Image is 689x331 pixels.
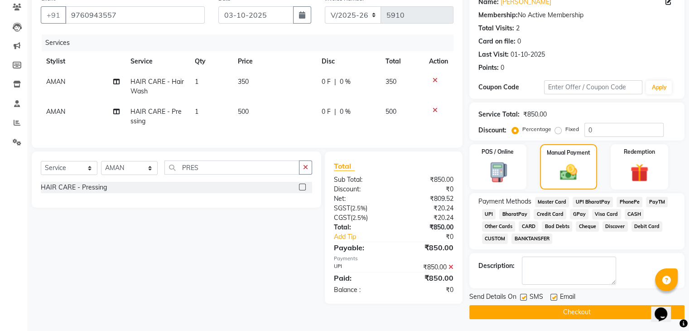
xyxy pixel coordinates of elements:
div: Total Visits: [478,24,514,33]
label: Fixed [565,125,579,133]
div: ( ) [327,213,394,223]
div: ₹850.00 [394,175,460,185]
span: CARD [519,221,538,232]
div: Sub Total: [327,175,394,185]
span: CGST [334,214,351,222]
div: ₹20.24 [394,204,460,213]
th: Stylist [41,51,125,72]
span: AMAN [46,107,65,116]
span: Credit Card [534,209,566,219]
span: 0 % [340,107,351,117]
span: Master Card [535,197,569,207]
span: 2.5% [352,204,366,212]
div: ₹850.00 [394,273,460,283]
div: ₹20.24 [394,213,460,223]
div: ( ) [327,204,394,213]
div: Balance : [327,285,394,295]
span: Total [334,161,355,171]
div: Net: [327,194,394,204]
div: ₹850.00 [394,263,460,272]
th: Price [232,51,316,72]
label: Redemption [624,148,655,156]
span: GPay [570,209,588,219]
div: ₹850.00 [394,242,460,253]
button: Checkout [469,305,684,319]
div: ₹850.00 [394,223,460,232]
div: UPI [327,263,394,272]
span: Payment Methods [478,197,531,206]
span: 0 F [322,77,331,87]
div: 0 [501,63,504,73]
div: ₹809.52 [394,194,460,204]
div: Card on file: [478,37,516,46]
img: _gift.svg [625,161,654,184]
div: Discount: [327,185,394,194]
div: No Active Membership [478,10,675,20]
span: Send Details On [469,292,516,303]
span: UPI BharatPay [573,197,613,207]
div: ₹850.00 [523,110,547,119]
button: Apply [646,81,672,94]
span: PayTM [646,197,668,207]
span: 350 [238,78,249,86]
input: Search by Name/Mobile/Email/Code [65,6,205,24]
th: Qty [189,51,232,72]
th: Service [125,51,189,72]
div: ₹0 [405,232,460,242]
span: SMS [530,292,543,303]
span: Discover [602,221,628,232]
div: 0 [517,37,521,46]
span: 500 [238,107,249,116]
div: Payable: [327,242,394,253]
span: BharatPay [499,209,530,219]
button: +91 [41,6,66,24]
span: 0 % [340,77,351,87]
span: BANKTANSFER [511,234,552,244]
th: Total [380,51,424,72]
span: Bad Debts [542,221,572,232]
span: 1 [195,107,198,116]
div: Coupon Code [478,83,544,92]
div: Service Total: [478,110,520,119]
span: AMAN [46,78,65,86]
div: ₹0 [394,285,460,295]
iframe: chat widget [651,295,680,322]
span: UPI [482,209,496,219]
span: 500 [385,107,396,116]
span: Email [560,292,575,303]
div: Paid: [327,273,394,283]
div: Membership: [478,10,518,20]
div: Services [42,34,460,51]
a: Add Tip [327,232,405,242]
div: 01-10-2025 [511,50,545,59]
span: 350 [385,78,396,86]
label: Percentage [522,125,551,133]
div: Description: [478,261,515,271]
span: 0 F [322,107,331,117]
input: Enter Offer / Coupon Code [544,80,643,94]
span: PhonePe [617,197,642,207]
div: Last Visit: [478,50,509,59]
div: 2 [516,24,520,33]
div: Points: [478,63,499,73]
span: Debit Card [631,221,663,232]
label: Manual Payment [547,149,590,157]
th: Disc [316,51,380,72]
div: Discount: [478,126,506,135]
img: _pos-terminal.svg [483,161,512,183]
div: Total: [327,223,394,232]
div: Payments [334,255,453,263]
div: HAIR CARE - Pressing [41,183,107,192]
span: HAIR CARE - Hair Wash [130,78,184,95]
span: HAIR CARE - Pressing [130,107,182,125]
span: CASH [625,209,644,219]
span: SGST [334,204,350,212]
span: | [334,107,336,117]
span: 2.5% [352,214,366,221]
span: Other Cards [482,221,516,232]
div: ₹0 [394,185,460,194]
span: CUSTOM [482,234,508,244]
img: _cash.svg [554,162,583,182]
span: 1 [195,78,198,86]
th: Action [424,51,453,72]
